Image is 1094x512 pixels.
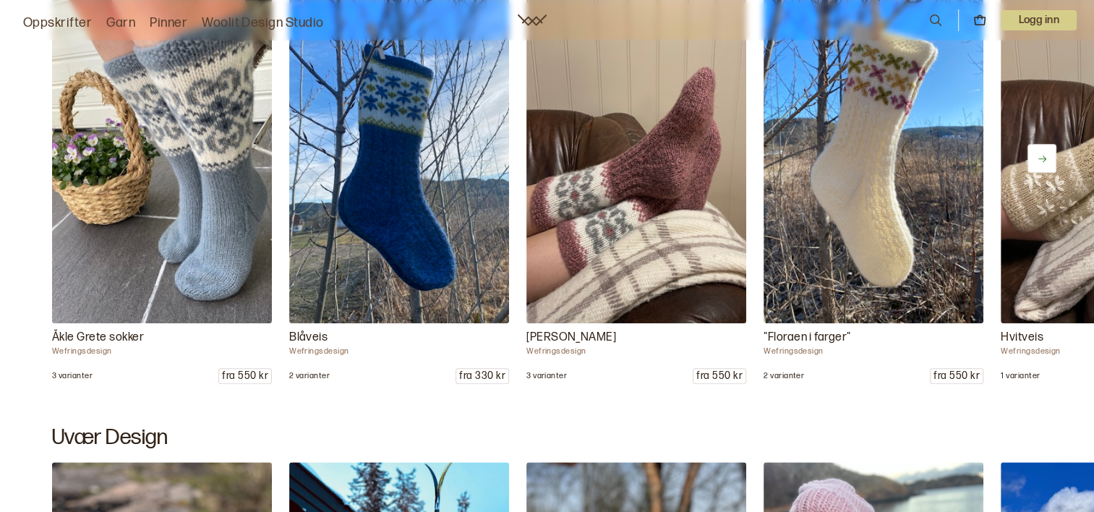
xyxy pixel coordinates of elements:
[202,13,324,33] a: Woolit Design Studio
[526,346,746,357] p: Wefringsdesign
[289,371,330,381] p: 2 varianter
[931,369,983,383] p: fra 550 kr
[289,346,509,357] p: Wefringsdesign
[52,424,1042,451] h2: Uvær Design
[1001,371,1040,381] p: 1 varianter
[52,329,272,346] p: Åkle Grete sokker
[1001,10,1077,30] button: User dropdown
[219,369,271,383] p: fra 550 kr
[526,371,567,381] p: 3 varianter
[52,346,272,357] p: Wefringsdesign
[52,371,93,381] p: 3 varianter
[23,13,92,33] a: Oppskrifter
[106,13,135,33] a: Garn
[693,369,745,383] p: fra 550 kr
[518,14,547,26] a: Woolit
[764,371,804,381] p: 2 varianter
[1001,10,1077,30] p: Logg inn
[764,329,983,346] p: "Floraen i farger"
[289,329,509,346] p: Blåveis
[150,13,187,33] a: Pinner
[456,369,508,383] p: fra 330 kr
[526,329,746,346] p: [PERSON_NAME]
[764,346,983,357] p: Wefringsdesign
